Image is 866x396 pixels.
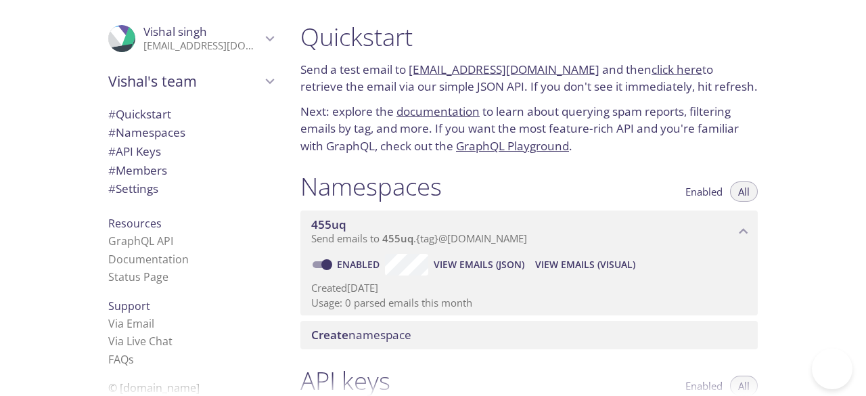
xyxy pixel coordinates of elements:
iframe: Help Scout Beacon - Open [812,349,852,389]
a: GraphQL API [108,234,173,248]
a: click here [652,62,702,77]
span: 455uq [382,232,413,245]
span: Create [311,327,348,343]
h1: Namespaces [300,171,442,202]
span: namespace [311,327,411,343]
a: Status Page [108,269,168,284]
a: Documentation [108,252,189,267]
p: Created [DATE] [311,281,747,295]
div: Create namespace [300,321,758,349]
div: Vishal's team [97,64,284,99]
a: documentation [396,104,480,119]
a: Via Live Chat [108,334,173,349]
span: Quickstart [108,106,171,122]
span: Members [108,162,167,178]
div: Quickstart [97,105,284,124]
p: Next: explore the to learn about querying spam reports, filtering emails by tag, and more. If you... [300,103,758,155]
a: FAQ [108,352,134,367]
p: [EMAIL_ADDRESS][DOMAIN_NAME] [143,39,261,53]
span: # [108,144,116,159]
span: s [129,352,134,367]
div: API Keys [97,142,284,161]
span: Vishal's team [108,72,261,91]
button: All [730,181,758,202]
span: # [108,181,116,196]
div: Vishal singh [97,16,284,61]
h1: API keys [300,366,390,396]
span: # [108,162,116,178]
div: 455uq namespace [300,211,758,252]
a: Via Email [108,316,154,331]
span: 455uq [311,217,346,232]
span: Settings [108,181,158,196]
span: Support [108,299,150,313]
span: Namespaces [108,125,185,140]
span: View Emails (Visual) [535,257,635,273]
p: Send a test email to and then to retrieve the email via our simple JSON API. If you don't see it ... [300,61,758,95]
a: Enabled [335,258,385,271]
a: GraphQL Playground [456,138,569,154]
div: Team Settings [97,179,284,198]
span: # [108,125,116,140]
span: API Keys [108,144,161,159]
h1: Quickstart [300,22,758,52]
div: Members [97,161,284,180]
span: # [108,106,116,122]
span: Resources [108,216,162,231]
button: Enabled [677,181,731,202]
span: Vishal singh [143,24,207,39]
p: Usage: 0 parsed emails this month [311,296,747,310]
span: Send emails to . {tag} @[DOMAIN_NAME] [311,232,527,245]
button: View Emails (Visual) [530,254,641,276]
span: View Emails (JSON) [434,257,524,273]
button: View Emails (JSON) [428,254,530,276]
a: [EMAIL_ADDRESS][DOMAIN_NAME] [409,62,599,77]
div: Namespaces [97,123,284,142]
